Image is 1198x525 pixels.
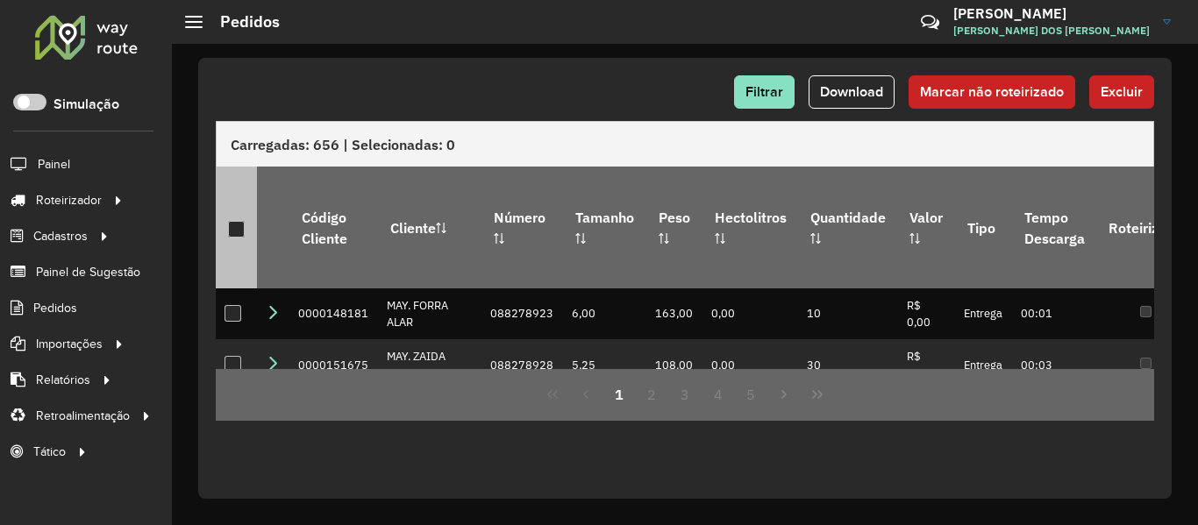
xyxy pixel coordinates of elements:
td: 0,00 [702,339,798,390]
th: Tempo Descarga [1012,167,1096,287]
td: 00:01 [1012,288,1096,339]
td: MAY. ZAIDA TORR [378,339,481,390]
button: Filtrar [734,75,795,109]
td: 5,25 [563,339,645,390]
button: Download [809,75,895,109]
td: Entrega [955,288,1012,339]
h3: [PERSON_NAME] [953,5,1150,22]
button: Last Page [801,378,834,411]
th: Roteirizado [1096,167,1194,287]
button: 3 [668,378,702,411]
span: Importações [36,335,103,353]
button: 4 [702,378,735,411]
td: 108,00 [646,339,702,390]
button: Next Page [767,378,801,411]
th: Hectolitros [702,167,798,287]
td: 088278923 [481,288,563,339]
th: Peso [646,167,702,287]
td: 30 [798,339,897,390]
div: Carregadas: 656 | Selecionadas: 0 [216,121,1154,167]
td: 6,00 [563,288,645,339]
span: Download [820,84,883,99]
th: Cliente [378,167,481,287]
a: Contato Rápido [911,4,949,41]
button: Marcar não roteirizado [909,75,1075,109]
button: 2 [635,378,668,411]
td: 088278928 [481,339,563,390]
button: Excluir [1089,75,1154,109]
span: Marcar não roteirizado [920,84,1064,99]
td: MAY. FORRA ALAR [378,288,481,339]
td: 0000148181 [289,288,378,339]
td: 0,00 [702,288,798,339]
span: Roteirizador [36,191,102,209]
th: Quantidade [798,167,897,287]
label: Simulação [53,94,119,115]
span: Painel de Sugestão [36,263,140,281]
span: Cadastros [33,227,88,245]
td: 10 [798,288,897,339]
td: 163,00 [646,288,702,339]
th: Código Cliente [289,167,378,287]
td: R$ 0,00 [898,288,955,339]
span: Retroalimentação [36,407,130,425]
th: Número [481,167,563,287]
th: Tamanho [563,167,645,287]
span: Filtrar [745,84,783,99]
td: R$ 0,00 [898,339,955,390]
span: Excluir [1101,84,1143,99]
span: [PERSON_NAME] DOS [PERSON_NAME] [953,23,1150,39]
span: Tático [33,443,66,461]
td: Entrega [955,339,1012,390]
button: 5 [735,378,768,411]
td: 00:03 [1012,339,1096,390]
td: 0000151675 [289,339,378,390]
span: Painel [38,155,70,174]
th: Tipo [955,167,1012,287]
th: Valor [898,167,955,287]
span: Pedidos [33,299,77,317]
h2: Pedidos [203,12,280,32]
button: 1 [603,378,636,411]
span: Relatórios [36,371,90,389]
